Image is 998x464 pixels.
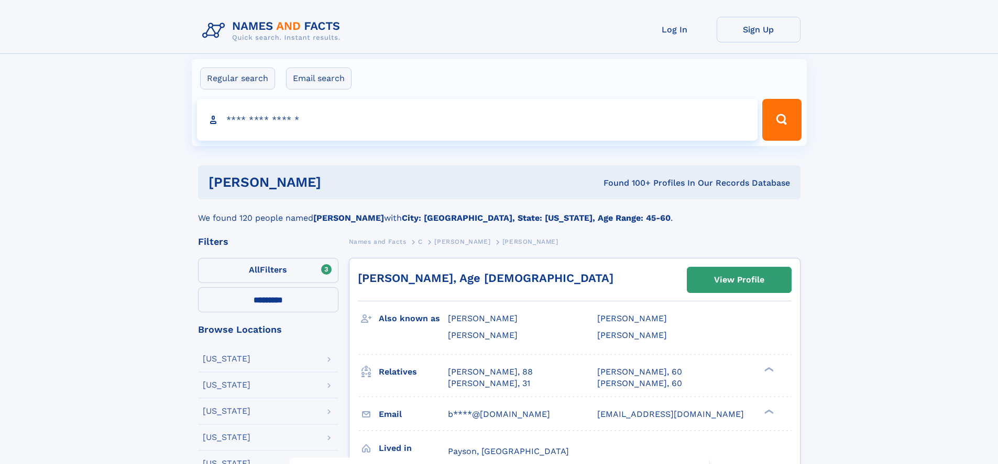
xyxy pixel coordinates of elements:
[714,268,764,292] div: View Profile
[198,17,349,45] img: Logo Names and Facts
[687,267,791,292] a: View Profile
[448,446,569,456] span: Payson, [GEOGRAPHIC_DATA]
[203,381,250,389] div: [US_STATE]
[418,238,423,245] span: C
[203,407,250,415] div: [US_STATE]
[349,235,407,248] a: Names and Facts
[502,238,558,245] span: [PERSON_NAME]
[448,378,530,389] a: [PERSON_NAME], 31
[379,310,448,327] h3: Also known as
[597,366,682,378] a: [PERSON_NAME], 60
[198,237,338,246] div: Filters
[448,366,533,378] a: [PERSON_NAME], 88
[209,176,463,189] h1: [PERSON_NAME]
[717,17,800,42] a: Sign Up
[434,235,490,248] a: [PERSON_NAME]
[358,271,613,285] a: [PERSON_NAME], Age [DEMOGRAPHIC_DATA]
[203,355,250,363] div: [US_STATE]
[200,67,275,89] label: Regular search
[402,213,671,223] b: City: [GEOGRAPHIC_DATA], State: [US_STATE], Age Range: 45-60
[448,330,518,340] span: [PERSON_NAME]
[379,405,448,423] h3: Email
[462,177,790,189] div: Found 100+ Profiles In Our Records Database
[249,265,260,275] span: All
[198,325,338,334] div: Browse Locations
[418,235,423,248] a: C
[597,378,682,389] a: [PERSON_NAME], 60
[762,366,774,372] div: ❯
[448,313,518,323] span: [PERSON_NAME]
[762,408,774,415] div: ❯
[203,433,250,442] div: [US_STATE]
[198,258,338,283] label: Filters
[379,363,448,381] h3: Relatives
[597,330,667,340] span: [PERSON_NAME]
[597,313,667,323] span: [PERSON_NAME]
[434,238,490,245] span: [PERSON_NAME]
[379,439,448,457] h3: Lived in
[197,99,758,141] input: search input
[313,213,384,223] b: [PERSON_NAME]
[762,99,801,141] button: Search Button
[633,17,717,42] a: Log In
[198,199,800,224] div: We found 120 people named with .
[286,67,352,89] label: Email search
[597,409,744,419] span: [EMAIL_ADDRESS][DOMAIN_NAME]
